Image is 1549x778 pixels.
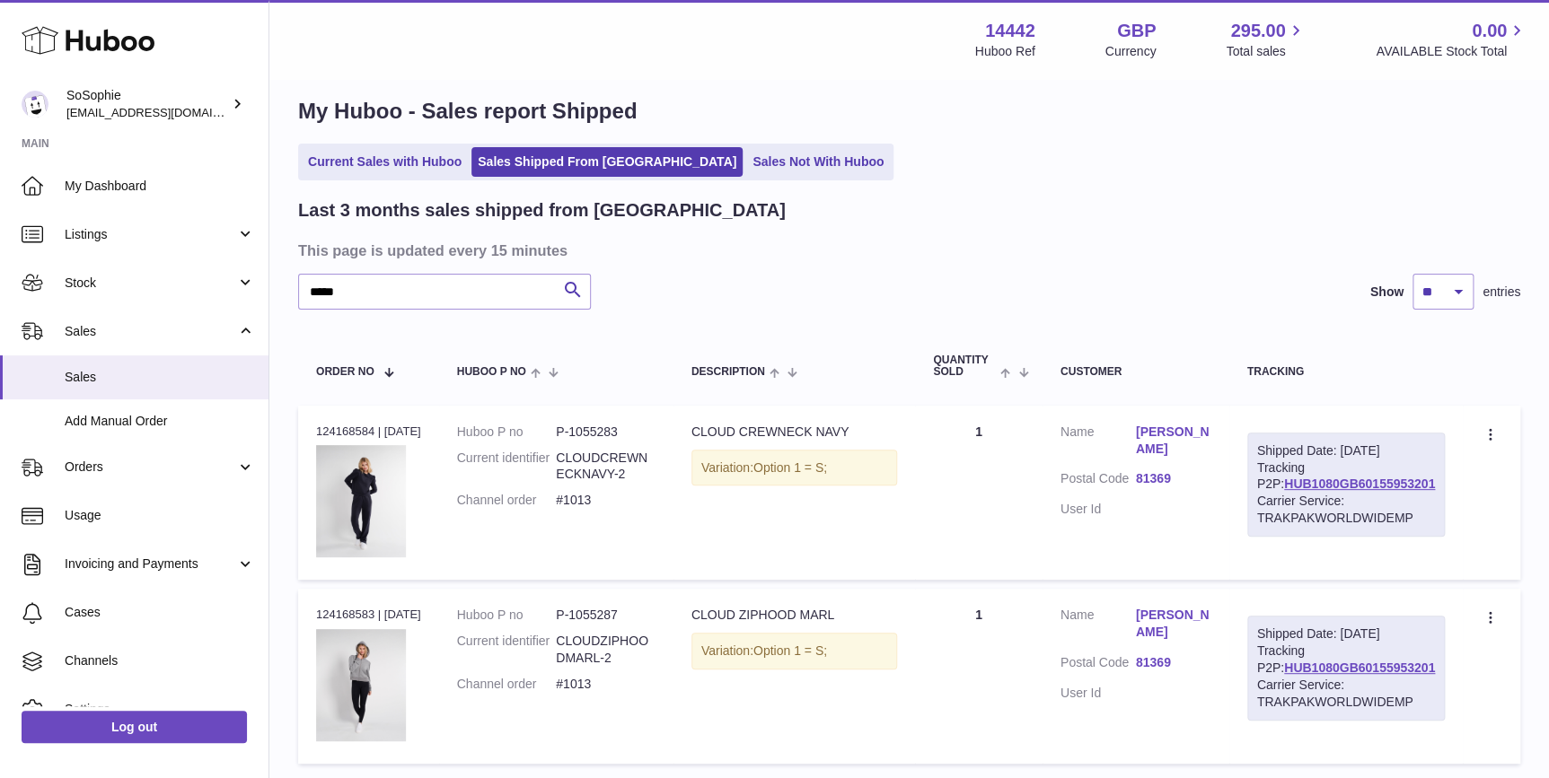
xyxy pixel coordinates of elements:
dd: CLOUDZIPHOODMARL-2 [556,633,656,667]
a: Sales Shipped From [GEOGRAPHIC_DATA] [471,147,743,177]
span: 295.00 [1230,19,1285,43]
img: FRONT1_705cc021-756e-4409-b306-bfdd55d12df5.jpg [316,629,406,741]
a: Current Sales with Huboo [302,147,468,177]
dd: P-1055287 [556,607,656,624]
span: Usage [65,507,255,524]
a: 81369 [1136,654,1211,671]
a: 0.00 AVAILABLE Stock Total [1376,19,1527,60]
div: Tracking P2P: [1247,433,1445,537]
strong: GBP [1117,19,1156,43]
div: 124168584 | [DATE] [316,424,421,440]
dt: Channel order [457,676,557,693]
div: CLOUD CREWNECK NAVY [691,424,898,441]
dt: User Id [1061,685,1136,702]
span: Listings [65,226,236,243]
a: HUB1080GB60155953201 [1284,660,1435,675]
span: Cases [65,604,255,621]
dt: Current identifier [457,633,557,667]
a: 81369 [1136,470,1211,487]
div: Customer [1061,366,1211,378]
td: 1 [915,589,1043,763]
h1: My Huboo - Sales report Shipped [298,97,1520,126]
dt: Huboo P no [457,607,557,624]
div: Tracking P2P: [1247,616,1445,720]
dt: Current identifier [457,450,557,484]
dd: #1013 [556,676,656,693]
div: 124168583 | [DATE] [316,607,421,623]
span: 0.00 [1472,19,1507,43]
div: Variation: [691,633,898,669]
span: Settings [65,701,255,718]
td: 1 [915,406,1043,580]
dt: Postal Code [1061,654,1136,676]
a: Log out [22,711,247,743]
div: Currency [1105,43,1157,60]
span: Channels [65,652,255,669]
dd: #1013 [556,492,656,509]
span: Stock [65,275,236,292]
h2: Last 3 months sales shipped from [GEOGRAPHIC_DATA] [298,198,786,223]
div: SoSophie [66,87,228,121]
dt: Channel order [457,492,557,509]
span: Order No [316,366,374,378]
div: Shipped Date: [DATE] [1257,625,1435,643]
span: Huboo P no [457,366,526,378]
div: Tracking [1247,366,1445,378]
dd: P-1055283 [556,424,656,441]
dd: CLOUDCREWNECKNAVY-2 [556,450,656,484]
a: [PERSON_NAME] [1136,607,1211,641]
strong: 14442 [985,19,1035,43]
dt: Postal Code [1061,470,1136,492]
span: AVAILABLE Stock Total [1376,43,1527,60]
span: Total sales [1226,43,1306,60]
a: [PERSON_NAME] [1136,424,1211,458]
div: Shipped Date: [DATE] [1257,442,1435,459]
div: Huboo Ref [975,43,1035,60]
span: Quantity Sold [933,354,996,378]
div: Carrier Service: TRAKPAKWORLDWIDEMP [1257,677,1435,711]
span: Orders [65,459,236,476]
span: Sales [65,323,236,340]
span: Option 1 = S; [753,460,827,475]
dt: User Id [1061,501,1136,518]
dt: Huboo P no [457,424,557,441]
a: Sales Not With Huboo [746,147,890,177]
a: HUB1080GB60155953201 [1284,476,1435,491]
span: Description [691,366,765,378]
h3: This page is updated every 15 minutes [298,240,1516,260]
span: Option 1 = S; [753,643,827,658]
div: Variation: [691,450,898,486]
span: Sales [65,369,255,386]
div: Carrier Service: TRAKPAKWORLDWIDEMP [1257,493,1435,527]
span: [EMAIL_ADDRESS][DOMAIN_NAME] [66,105,264,119]
dt: Name [1061,424,1136,462]
dt: Name [1061,607,1136,645]
img: FRONT1_377b6c84-9543-4191-9d0e-4a75e9fc1006.jpg [316,445,406,557]
a: 295.00 Total sales [1226,19,1306,60]
img: internalAdmin-14442@internal.huboo.com [22,91,48,118]
span: My Dashboard [65,178,255,195]
span: Add Manual Order [65,413,255,430]
div: CLOUD ZIPHOOD MARL [691,607,898,624]
label: Show [1370,284,1404,301]
span: entries [1483,284,1520,301]
span: Invoicing and Payments [65,555,236,573]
